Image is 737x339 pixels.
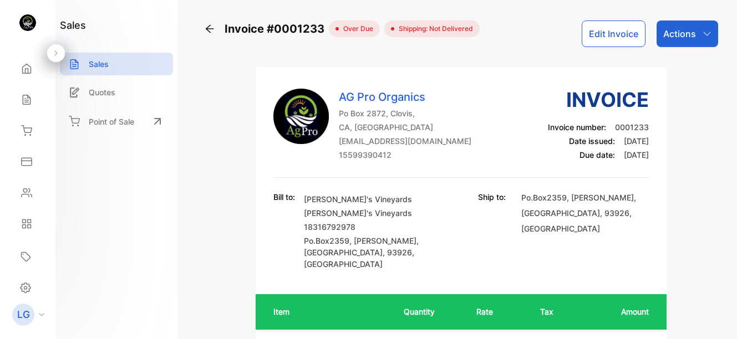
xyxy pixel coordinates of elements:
[273,306,382,317] p: Item
[89,58,109,70] p: Sales
[60,81,173,104] a: Quotes
[89,86,115,98] p: Quotes
[657,20,718,47] button: Actions
[60,53,173,75] a: Sales
[339,89,471,105] p: AG Pro Organics
[17,307,30,322] p: LG
[225,20,329,37] span: Invoice #0001233
[540,306,566,317] p: Tax
[690,292,737,339] iframe: LiveChat chat widget
[339,121,471,133] p: CA, [GEOGRAPHIC_DATA]
[588,306,649,317] p: Amount
[19,14,36,31] img: logo
[478,191,506,203] p: Ship to:
[339,107,471,119] p: Po Box 2872, Clovis,
[304,207,431,219] p: [PERSON_NAME]'s Vineyards
[521,193,567,202] span: Po.Box2359
[339,24,373,34] span: over due
[476,306,518,317] p: Rate
[273,89,329,144] img: Company Logo
[567,193,634,202] span: , [PERSON_NAME]
[304,221,431,233] p: 18316792978
[273,191,295,203] p: Bill to:
[404,306,454,317] p: Quantity
[624,136,649,146] span: [DATE]
[89,116,134,127] p: Point of Sale
[580,150,615,160] span: Due date:
[304,193,431,205] p: [PERSON_NAME]'s Vineyards
[615,122,649,132] span: 0001233
[663,27,696,40] p: Actions
[548,122,606,132] span: Invoice number:
[339,135,471,147] p: [EMAIL_ADDRESS][DOMAIN_NAME]
[569,136,615,146] span: Date issued:
[600,208,629,218] span: , 93926
[60,109,173,133] a: Point of Sale
[394,24,473,34] span: Shipping: Not Delivered
[383,248,412,257] span: , 93926
[624,150,649,160] span: [DATE]
[548,85,649,115] h3: Invoice
[339,149,471,161] p: 15599390412
[349,236,416,245] span: , [PERSON_NAME]
[304,236,349,245] span: Po.Box2359
[582,20,645,47] button: Edit Invoice
[60,18,86,33] h1: sales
